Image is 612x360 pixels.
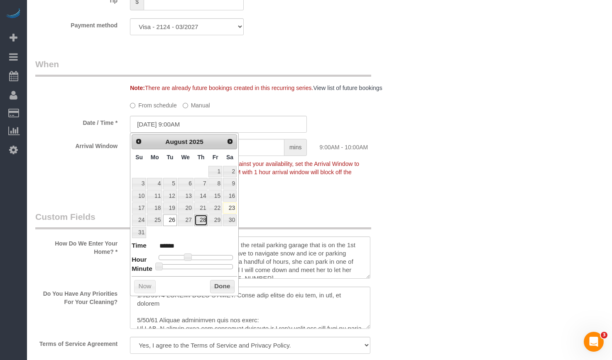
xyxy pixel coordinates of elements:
[226,154,233,161] span: Saturday
[132,202,146,214] a: 17
[194,214,208,226] a: 28
[134,280,155,293] button: Now
[135,138,142,145] span: Prev
[29,287,124,306] label: Do You Have Any Priorities For Your Cleaning?
[29,116,124,127] label: Date / Time *
[313,139,408,151] div: 9:00AM - 10:00AM
[178,214,193,226] a: 27
[208,166,222,177] a: 1
[227,138,233,145] span: Next
[178,178,193,189] a: 6
[223,166,237,177] a: 2
[178,190,193,202] a: 13
[183,98,210,109] label: Manual
[208,214,222,226] a: 29
[198,154,205,161] span: Thursday
[163,190,176,202] a: 12
[189,138,203,145] span: 2025
[132,264,152,275] dt: Minute
[208,202,222,214] a: 22
[147,190,162,202] a: 11
[194,190,208,202] a: 14
[29,18,124,29] label: Payment method
[223,214,237,226] a: 30
[313,85,382,91] a: View list of future bookings
[165,138,187,145] span: August
[151,154,159,161] span: Monday
[284,139,307,156] span: mins
[124,84,408,92] div: There are already future bookings created in this recurring series.
[130,161,359,184] span: To make this booking count against your availability, set the Arrival Window to match a spot on y...
[181,154,190,161] span: Wednesday
[194,202,208,214] a: 21
[132,241,147,251] dt: Time
[130,98,177,109] label: From schedule
[163,214,176,226] a: 26
[132,214,146,226] a: 24
[208,190,222,202] a: 15
[194,178,208,189] a: 7
[210,280,235,293] button: Done
[183,103,188,108] input: Manual
[130,103,135,108] input: From schedule
[130,85,145,91] strong: Note:
[35,211,371,229] legend: Custom Fields
[29,236,124,256] label: How Do We Enter Your Home? *
[132,227,146,238] a: 31
[223,178,237,189] a: 9
[167,154,174,161] span: Tuesday
[133,136,144,147] a: Prev
[35,58,371,77] legend: When
[584,332,604,352] iframe: Intercom live chat
[601,332,607,338] span: 3
[163,202,176,214] a: 19
[223,202,237,214] a: 23
[135,154,143,161] span: Sunday
[147,178,162,189] a: 4
[223,190,237,202] a: 16
[178,202,193,214] a: 20
[130,116,307,133] input: MM/DD/YYYY HH:MM
[163,178,176,189] a: 5
[29,139,124,150] label: Arrival Window
[147,214,162,226] a: 25
[29,337,124,348] label: Terms of Service Agreement
[224,136,236,147] a: Next
[132,255,147,265] dt: Hour
[132,178,146,189] a: 3
[147,202,162,214] a: 18
[5,8,22,20] img: Automaid Logo
[132,190,146,202] a: 10
[213,154,218,161] span: Friday
[208,178,222,189] a: 8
